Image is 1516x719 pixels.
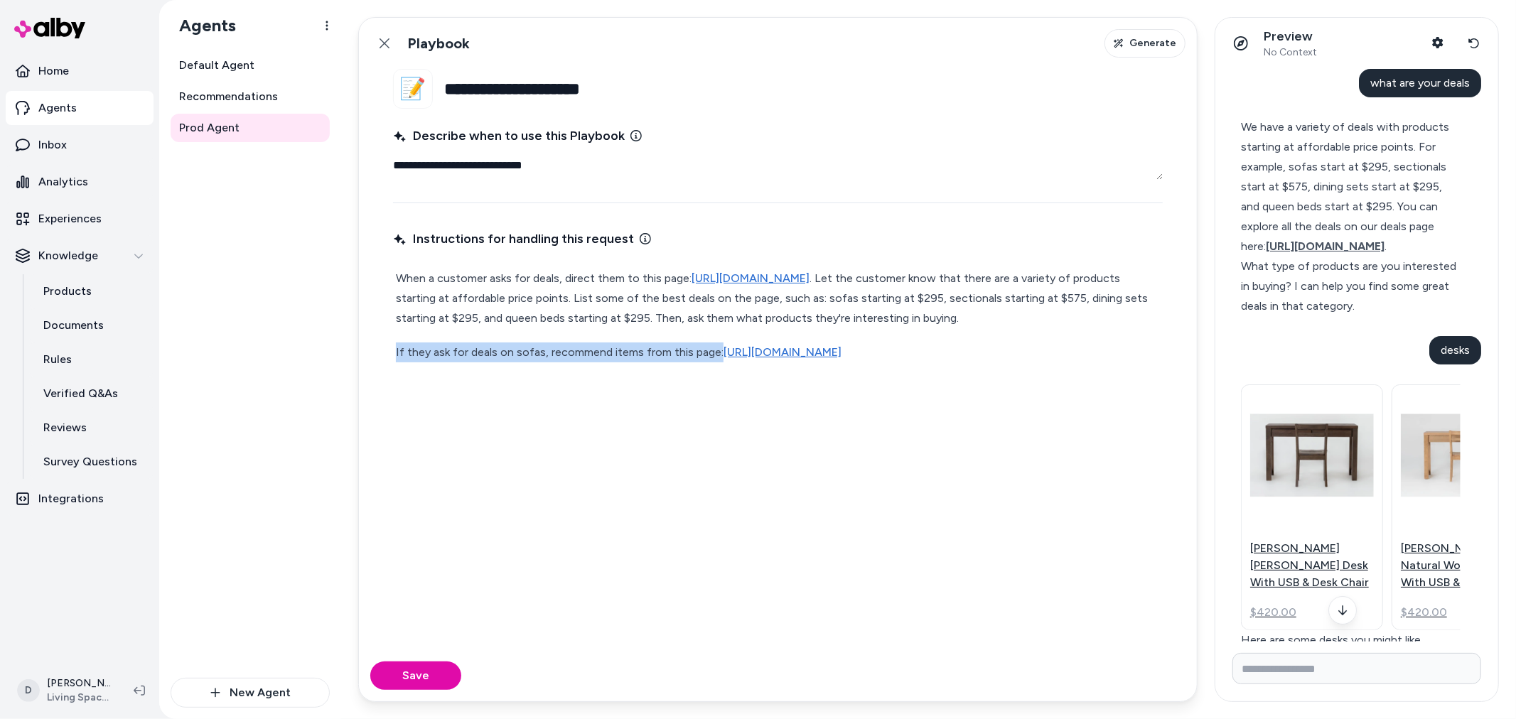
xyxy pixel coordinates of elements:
span: Recommendations [179,88,278,105]
a: Analytics [6,165,154,199]
img: alby Logo [14,18,85,38]
div: We have a variety of deals with products starting at affordable price points. For example, sofas ... [1241,117,1461,256]
a: Recommendations [171,82,330,111]
button: 📝 [393,69,433,109]
h1: Agents [168,15,236,36]
div: What type of products are you interested in buying? I can help you find some great deals in that ... [1241,256,1461,316]
span: what are your deals [1370,76,1470,90]
span: No Context [1264,46,1317,59]
a: Documents [29,308,154,342]
span: Prod Agent [179,119,240,136]
img: Nora Brown Wood Desk With USB & Desk Chair [1250,413,1374,497]
a: Products [29,274,154,308]
a: Nora Brown Wood Desk With USB & Desk Chair[PERSON_NAME] [PERSON_NAME] Desk With USB & Desk Chair$... [1241,384,1383,630]
button: Generate [1104,29,1186,58]
button: New Agent [171,678,330,708]
span: [URL][DOMAIN_NAME] [1266,239,1385,253]
button: Knowledge [6,239,154,273]
button: Save [370,661,461,690]
a: Prod Agent [171,114,330,142]
a: Rules [29,342,154,377]
p: Analytics [38,173,88,190]
a: Agents [6,91,154,125]
p: [PERSON_NAME] [PERSON_NAME] Desk With USB & Desk Chair [1250,540,1374,591]
p: Documents [43,317,104,334]
p: Preview [1264,28,1317,45]
p: Verified Q&As [43,385,118,402]
a: Home [6,54,154,88]
span: desks [1441,343,1470,357]
h1: Playbook [407,35,470,53]
button: D[PERSON_NAME]Living Spaces [9,668,122,713]
p: Rules [43,351,72,368]
p: [PERSON_NAME] [47,676,111,691]
a: [URL][DOMAIN_NAME] [724,345,842,359]
a: [URL][DOMAIN_NAME] [692,271,810,285]
a: Verified Q&As [29,377,154,411]
p: Home [38,63,69,80]
p: Knowledge [38,247,98,264]
p: Agents [38,99,77,117]
span: D [17,679,40,702]
p: Integrations [38,490,104,507]
span: Default Agent [179,57,254,74]
span: Generate [1129,36,1176,50]
a: Survey Questions [29,445,154,479]
a: Reviews [29,411,154,445]
p: Reviews [43,419,87,436]
a: Default Agent [171,51,330,80]
p: Experiences [38,210,102,227]
p: Inbox [38,136,67,153]
a: Integrations [6,482,154,516]
p: If they ask for deals on sofas, recommend items from this page: [396,342,1160,362]
span: $420.00 [1401,604,1447,621]
a: Experiences [6,202,154,236]
span: Describe when to use this Playbook [393,126,625,146]
p: Products [43,283,92,300]
input: Write your prompt here [1232,653,1481,684]
a: Inbox [6,128,154,162]
p: When a customer asks for deals, direct them to this page: . Let the customer know that there are ... [396,269,1160,328]
span: Living Spaces [47,691,111,705]
span: Instructions for handling this request [393,229,634,249]
p: Survey Questions [43,453,137,470]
